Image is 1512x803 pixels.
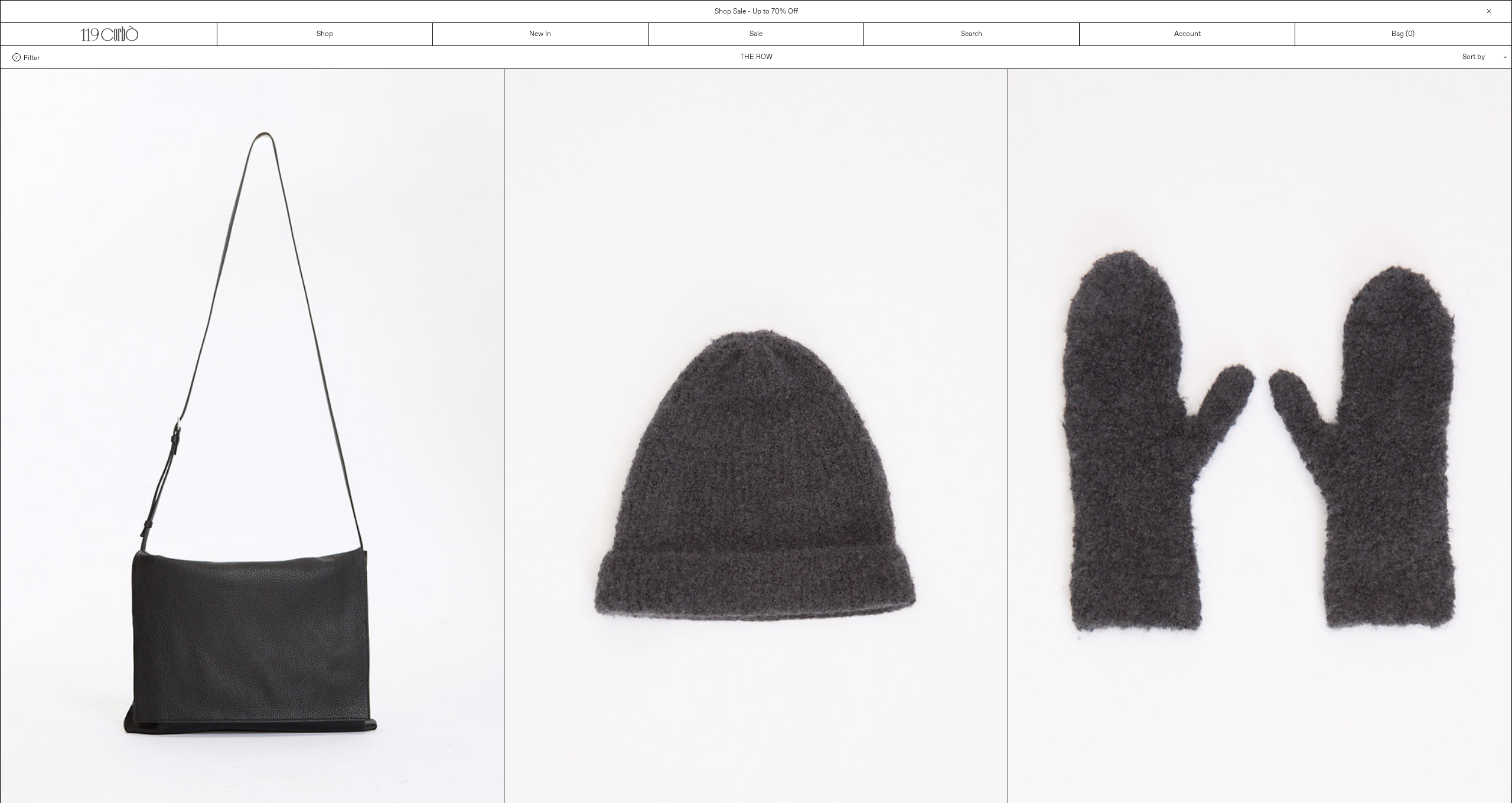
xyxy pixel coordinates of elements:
a: Sale [649,23,864,45]
a: Shop [217,23,433,45]
a: Account [1080,23,1295,45]
a: Search [864,23,1080,45]
span: Filter [24,53,40,61]
a: Shop Sale - Up to 70% Off [715,7,798,17]
span: ) [1408,29,1415,40]
div: Sort by [1393,46,1500,68]
a: New In [433,23,649,45]
a: Bag () [1295,23,1511,45]
span: 0 [1408,30,1412,39]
